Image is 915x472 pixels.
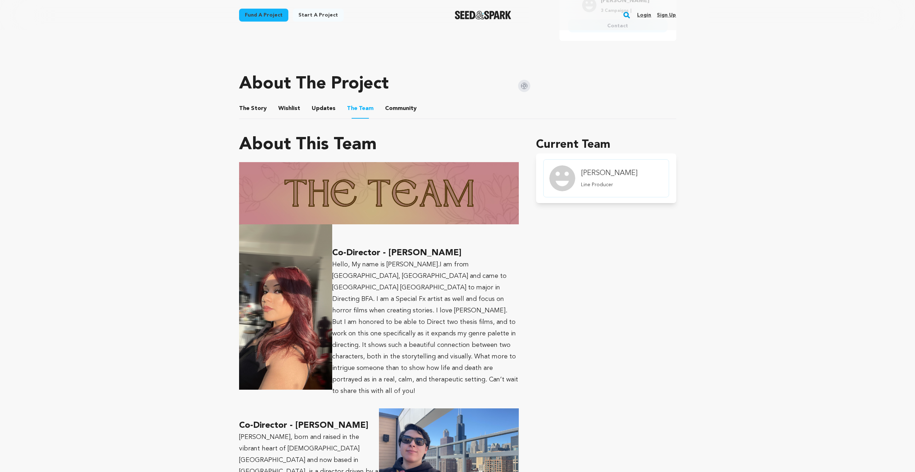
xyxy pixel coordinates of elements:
[239,75,389,93] h1: About The Project
[278,104,300,113] span: Wishlist
[455,11,511,19] img: Seed&Spark Logo Dark Mode
[332,261,518,394] span: Hello, My name is [PERSON_NAME].I am from [GEOGRAPHIC_DATA], [GEOGRAPHIC_DATA] and came to [GEOGR...
[581,181,637,188] p: Line Producer
[637,9,651,21] a: Login
[239,420,519,431] h2: Co-Director - [PERSON_NAME]
[239,136,377,153] h1: About This Team
[581,168,637,178] h4: [PERSON_NAME]
[385,104,417,113] span: Community
[239,104,250,113] span: The
[455,11,511,19] a: Seed&Spark Homepage
[549,165,575,191] img: Team Image
[347,104,357,113] span: The
[239,162,519,224] img: 1753223628-2%20-%20TheTeam.jpg
[536,136,676,153] h1: Current Team
[239,247,519,259] h2: Co-Director - [PERSON_NAME]
[312,104,335,113] span: Updates
[293,9,344,22] a: Start a project
[347,104,374,113] span: Team
[239,224,332,390] img: 1753197654-Abbi_HeadShot%20Large.jpeg
[657,9,676,21] a: Sign up
[239,9,288,22] a: Fund a project
[543,159,669,197] a: member.name Profile
[239,104,267,113] span: Story
[518,80,530,92] img: Seed&Spark Instagram Icon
